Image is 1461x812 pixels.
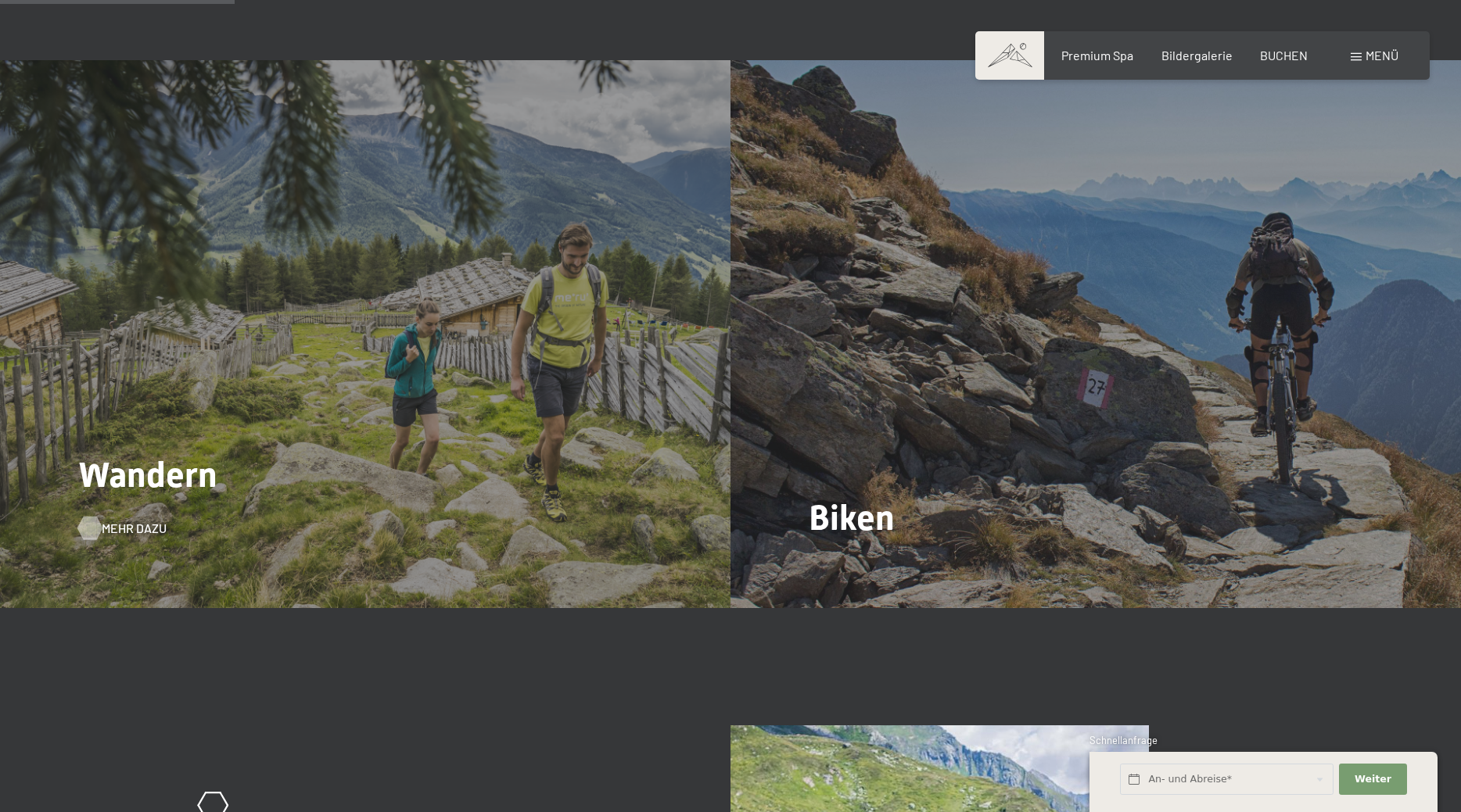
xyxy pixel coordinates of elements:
[1355,772,1391,786] span: Weiter
[1339,764,1406,796] button: Weiter
[78,454,217,495] span: Wandern
[1161,48,1233,63] a: Bildergalerie
[78,520,151,537] a: Mehr dazu
[1366,48,1398,63] span: Menü
[1061,48,1133,63] a: Premium Spa
[102,520,167,537] span: Mehr dazu
[1260,48,1308,63] a: BUCHEN
[809,497,895,538] span: Biken
[1089,734,1158,746] span: Schnellanfrage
